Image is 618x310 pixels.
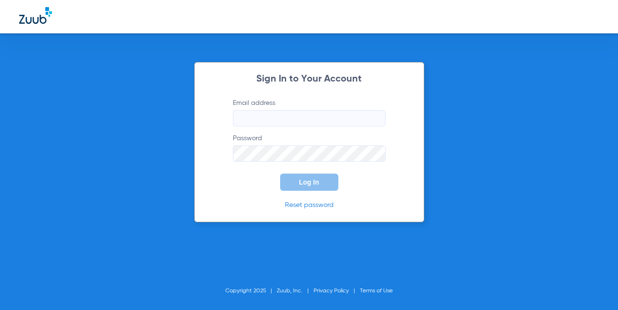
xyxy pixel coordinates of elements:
a: Terms of Use [360,288,393,294]
a: Reset password [285,202,334,208]
li: Zuub, Inc. [277,286,314,296]
li: Copyright 2025 [225,286,277,296]
a: Privacy Policy [314,288,349,294]
span: Log In [299,178,319,186]
label: Email address [233,98,386,126]
label: Password [233,134,386,162]
input: Password [233,145,386,162]
img: Zuub Logo [19,7,52,24]
h2: Sign In to Your Account [219,74,400,84]
button: Log In [280,174,338,191]
input: Email address [233,110,386,126]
